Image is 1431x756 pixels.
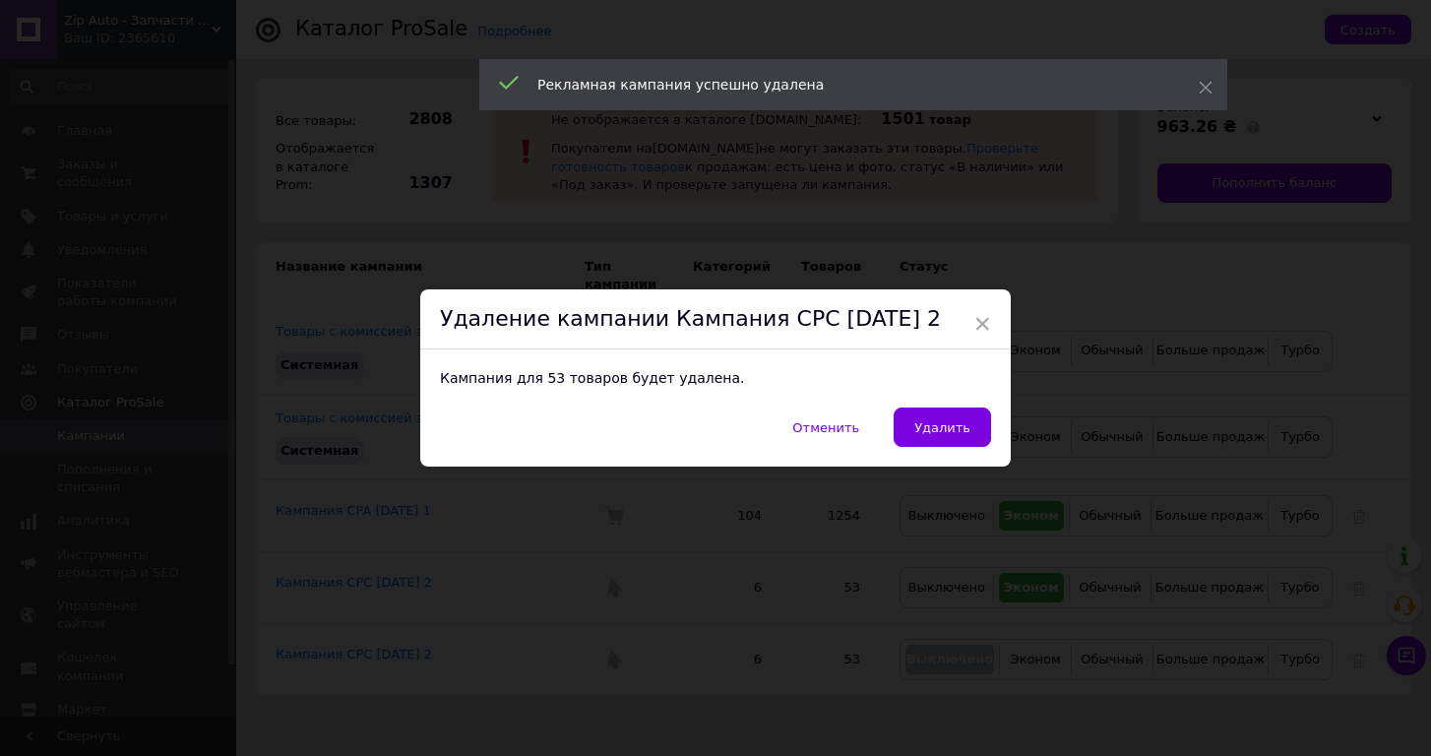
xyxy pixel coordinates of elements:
button: Отменить [772,408,880,447]
span: Удалить [914,420,970,435]
div: Кампания для 53 товаров будет удалена. [420,349,1011,409]
button: Удалить [894,408,991,447]
div: Удаление кампании Кампания CPC [DATE] 2 [420,289,1011,349]
div: Рекламная кампания успешно удалена [537,75,1150,94]
span: × [973,307,991,341]
span: Отменить [792,420,859,435]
